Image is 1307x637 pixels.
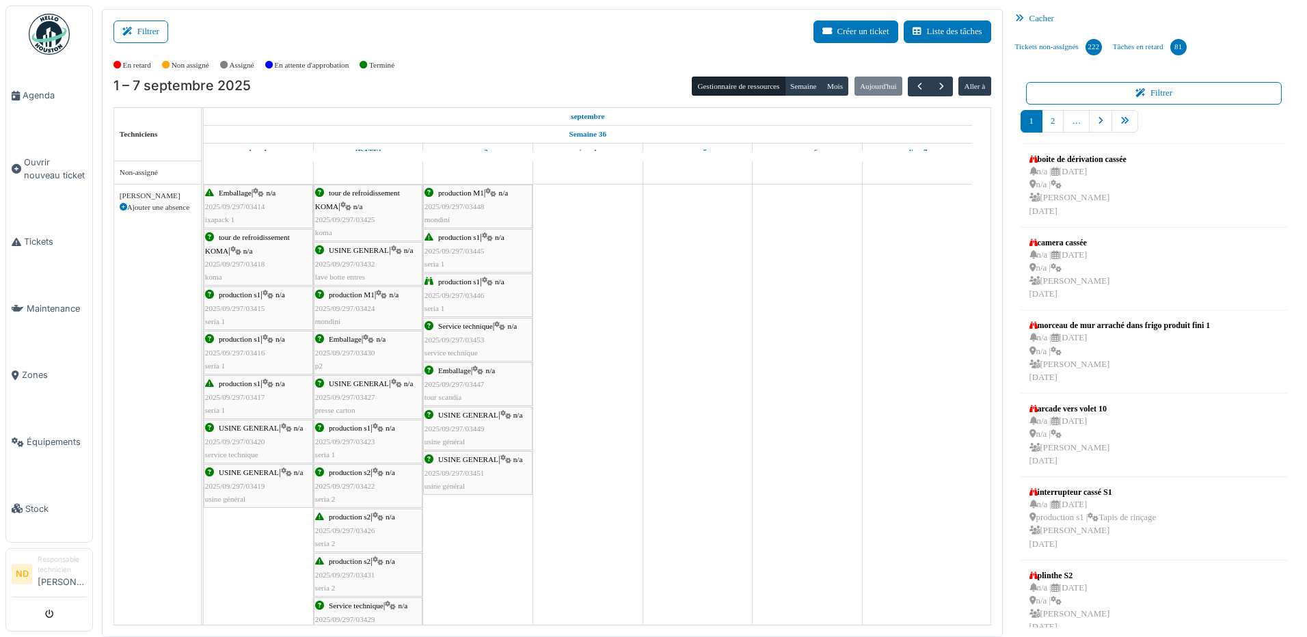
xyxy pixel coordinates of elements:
span: seria 1 [315,450,336,459]
span: n/a [404,246,414,254]
a: camera cassée n/a |[DATE] n/a | [PERSON_NAME][DATE] [1026,233,1114,305]
div: plinthe S2 [1029,569,1110,582]
a: Liste des tâches [904,21,991,43]
button: Créer un ticket [813,21,898,43]
span: n/a [275,379,285,388]
span: n/a [275,290,285,299]
span: mondini [425,215,450,223]
span: production M1 [438,189,484,197]
div: camera cassée [1029,236,1110,249]
label: Terminé [369,59,394,71]
button: Filtrer [113,21,168,43]
a: Tâches en retard [1107,29,1192,66]
h2: 1 – 7 septembre 2025 [113,78,251,94]
span: Équipements [27,435,87,448]
a: Tickets non-assignés [1010,29,1107,66]
a: 4 septembre 2025 [576,144,600,161]
span: n/a [294,468,304,476]
span: USINE GENERAL [219,468,279,476]
div: | [315,288,421,328]
button: Aller à [958,77,991,96]
div: boite de dérivation cassée [1029,153,1127,165]
span: n/a [486,366,496,375]
span: 2025/09/297/03432 [315,260,375,268]
div: 222 [1086,39,1102,55]
span: seria 2 [315,539,336,547]
nav: pager [1021,110,1288,144]
div: | [315,244,421,284]
button: Précédent [908,77,930,96]
span: n/a [386,424,395,432]
a: 1 septembre 2025 [567,108,608,125]
a: 1 [1021,110,1042,133]
a: 7 septembre 2025 [904,144,931,161]
span: production s2 [329,513,370,521]
span: n/a [513,411,523,419]
span: 2025/09/297/03420 [205,437,265,446]
span: n/a [495,233,504,241]
span: n/a [495,277,504,286]
div: | [315,422,421,461]
button: Mois [822,77,849,96]
div: [PERSON_NAME] [120,190,196,202]
span: n/a [294,424,304,432]
span: seria 2 [315,584,336,592]
span: seria 1 [425,260,445,268]
span: 2025/09/297/03446 [425,291,485,299]
button: Filtrer [1026,82,1282,105]
span: Zones [22,368,87,381]
span: 2025/09/297/03451 [425,469,485,477]
span: 2025/09/297/03431 [315,571,375,579]
div: interrupteur cassé S1 [1029,486,1156,498]
span: USINE GENERAL [219,424,279,432]
span: Emballage [438,366,471,375]
a: boite de dérivation cassée n/a |[DATE] n/a | [PERSON_NAME][DATE] [1026,150,1130,221]
span: n/a [243,247,253,255]
span: Stock [25,502,87,515]
span: Tickets [24,235,87,248]
span: tour de refroidissement KOMA [315,189,400,210]
div: Cacher [1010,9,1299,29]
span: production s1 [219,379,260,388]
a: Tickets [6,208,92,275]
div: n/a | [DATE] n/a | [PERSON_NAME] [DATE] [1029,165,1127,218]
span: n/a [267,189,276,197]
span: 2025/09/297/03423 [315,437,375,446]
span: Service technique [329,601,383,610]
span: USINE GENERAL [329,379,389,388]
span: tour scandia [425,393,461,401]
a: interrupteur cassé S1 n/a |[DATE] production s1 |Tapis de rinçage [PERSON_NAME][DATE] [1026,483,1159,554]
span: production s1 [219,290,260,299]
span: 2025/09/297/03417 [205,393,265,401]
span: 2025/09/297/03415 [205,304,265,312]
span: n/a [386,513,395,521]
span: 2025/09/297/03424 [315,304,375,312]
span: usine général [425,482,465,490]
label: En attente d'approbation [274,59,349,71]
div: n/a | [DATE] n/a | [PERSON_NAME] [DATE] [1029,415,1110,467]
li: [PERSON_NAME] [38,554,87,594]
span: n/a [390,290,399,299]
span: n/a [508,322,517,330]
div: | [205,333,312,372]
a: Équipements [6,409,92,476]
span: USINE GENERAL [438,455,498,463]
span: production s2 [329,557,370,565]
span: ixapack 1 [205,215,234,223]
span: Service technique [438,322,493,330]
span: n/a [513,455,523,463]
span: production s1 [438,233,480,241]
div: n/a | [DATE] n/a | [PERSON_NAME] [DATE] [1029,582,1110,634]
div: n/a | [DATE] n/a | [PERSON_NAME] [DATE] [1029,249,1110,301]
span: Maintenance [27,302,87,315]
span: n/a [377,335,386,343]
span: Ouvrir nouveau ticket [24,156,87,182]
span: 2025/09/297/03427 [315,393,375,401]
span: lave botte entres [315,273,365,281]
span: seria 2 [315,495,336,503]
button: Gestionnaire de ressources [692,77,785,96]
span: koma [205,273,222,281]
a: 6 septembre 2025 [794,144,821,161]
img: Badge_color-CXgf-gQk.svg [29,14,70,55]
span: n/a [275,335,285,343]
